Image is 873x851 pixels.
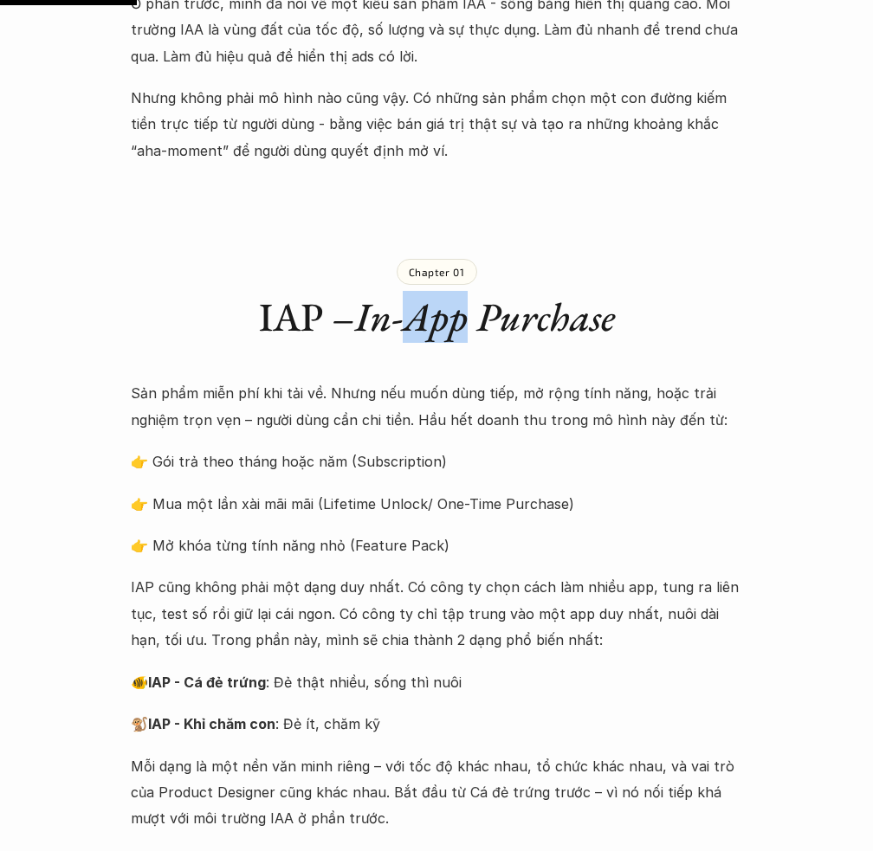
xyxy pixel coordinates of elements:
p: Sản phẩm miễn phí khi tải về. Nhưng nếu muốn dùng tiếp, mở rộng tính năng, hoặc trải nghiệm trọn ... [131,380,742,433]
strong: IAP - Khỉ chăm con [148,715,275,732]
p: Mỗi dạng là một nền văn minh riêng – với tốc độ khác nhau, tổ chức khác nhau, và vai trò của Prod... [131,753,742,832]
h1: IAP – [131,293,742,341]
p: 🐒 : Đẻ ít, chăm kỹ [131,711,742,737]
strong: IAP - Cá đẻ trứng [148,674,266,691]
p: 👉 Mở khóa từng tính năng nhỏ (Feature Pack) [131,532,742,558]
p: 🐠 : Đẻ thật nhiều, sống thì nuôi [131,669,742,695]
p: 👉 Mua một lần xài mãi mãi (Lifetime Unlock/ One-Time Purchase) [131,491,742,517]
p: Nhưng không phải mô hình nào cũng vậy. Có những sản phẩm chọn một con đường kiếm tiền trực tiếp t... [131,85,742,164]
p: Chapter 01 [409,266,465,278]
em: In-App Purchase [355,291,615,343]
p: IAP cũng không phải một dạng duy nhất. Có công ty chọn cách làm nhiều app, tung ra liên tục, test... [131,574,742,653]
p: 👉 Gói trả theo tháng hoặc năm (Subscription) [131,448,742,474]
